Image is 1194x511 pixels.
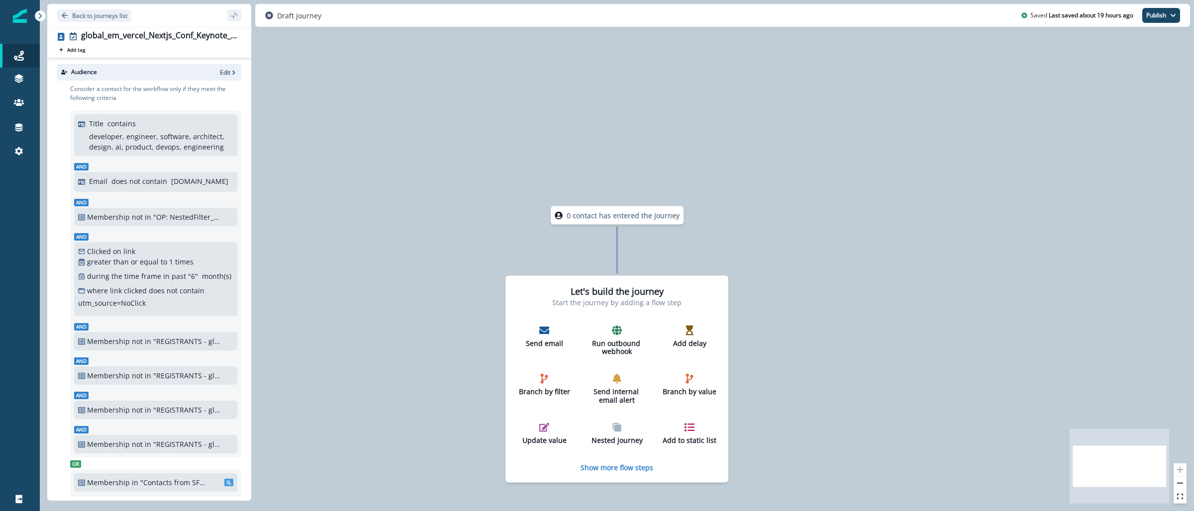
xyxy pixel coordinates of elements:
button: Branch by filter [513,370,576,400]
button: Publish [1142,8,1180,23]
p: Run outbound webhook [590,339,644,356]
p: where link clicked [87,285,147,296]
p: "REGISTRANTS - global_event_corporate_ship-ai-virtual_20251024" [153,370,220,381]
p: Last saved about 19 hours ago [1049,11,1133,20]
button: Edit [220,68,237,77]
p: Edit [220,68,230,77]
p: during the time frame [87,271,161,281]
span: And [74,357,89,365]
p: Add tag [67,47,85,53]
p: Title [89,118,103,129]
button: Update value [513,418,576,448]
p: greater than or equal to [87,256,167,267]
p: times [175,256,194,267]
span: SL [224,479,233,486]
button: Add to static list [658,418,721,448]
p: Email [89,176,107,186]
p: "OP: NestedFilter_MasterEmailSuppression+3daygov" [153,212,220,222]
p: "Contacts from SFDC campaigns containing Ship and Conf" [140,477,207,488]
div: global_em_vercel_Nextjs_Conf_Keynote_Invite_3_next.js_Ship_AI-conf-invite-3_20251022_3155 [81,31,237,42]
p: Send internal email alert [590,388,644,405]
p: Membership [87,370,130,381]
p: Consider a contact for the workflow only if they meet the following criteria [70,85,241,102]
button: Branch by value [658,370,721,400]
h2: Let's build the journey [571,286,664,297]
p: does not contain [111,176,167,186]
p: Update value [517,436,572,444]
button: fit view [1174,490,1187,504]
p: "REGISTRANTS - global_event_corporate_ship-ai-IRL_20251024" [153,336,220,346]
button: Run outbound webhook [586,321,648,360]
span: And [74,392,89,399]
p: Start the journey by adding a flow step [552,297,682,307]
p: Nested journey [590,436,644,444]
p: Audience [71,68,97,77]
button: Show more flow steps [581,462,653,472]
p: not in [132,439,151,449]
p: Add delay [662,339,717,347]
p: Clicked on link [87,246,135,256]
p: [DOMAIN_NAME] [171,176,228,186]
button: Go back [57,9,131,22]
p: not in [132,370,151,381]
span: And [74,426,89,433]
p: contains [107,118,136,129]
p: Membership [87,439,130,449]
button: zoom out [1174,477,1187,490]
img: Inflection [13,9,27,23]
p: 0 contact has entered the journey [567,210,680,221]
p: month(s) [202,271,231,281]
p: Draft journey [277,10,321,21]
p: Saved [1030,11,1047,20]
button: Add tag [57,46,87,54]
button: Send internal email alert [586,370,648,409]
span: And [74,199,89,206]
p: "REGISTRANTS - global_event_corporate_next.js-conf-virtual_20251023" [153,439,220,449]
div: 0 contact has entered the journey [521,206,712,225]
p: Membership [87,477,130,488]
p: 1 [169,256,173,267]
button: Add delay [658,321,721,351]
span: And [74,323,89,331]
p: does not contain [149,285,204,296]
div: Let's build the journeyStart the journey by adding a flow stepSend emailRun outbound webhookAdd d... [505,276,728,483]
span: And [74,233,89,241]
button: sidebar collapse toggle [227,9,241,21]
p: in [132,477,138,488]
span: And [74,163,89,170]
p: not in [132,336,151,346]
p: Branch by value [662,388,717,396]
p: Membership [87,336,130,346]
p: Back to journeys list [72,11,127,20]
p: Send email [517,339,572,347]
button: Send email [513,321,576,351]
p: Branch by filter [517,388,572,396]
button: Nested journey [586,418,648,448]
p: developer, engineer, software, architect, design, ai, product, devops, engineering [89,131,231,152]
p: "REGISTRANTS - global_event_corporate_next.js-conf-IRL_20251023" [153,405,220,415]
p: Add to static list [662,436,717,444]
p: not in [132,405,151,415]
p: " 6 " [188,271,198,281]
p: not in [132,212,151,222]
p: Membership [87,212,130,222]
span: Or [70,460,81,468]
p: in past [163,271,186,281]
p: Membership [87,405,130,415]
p: utm_source=NoClick [78,298,146,308]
